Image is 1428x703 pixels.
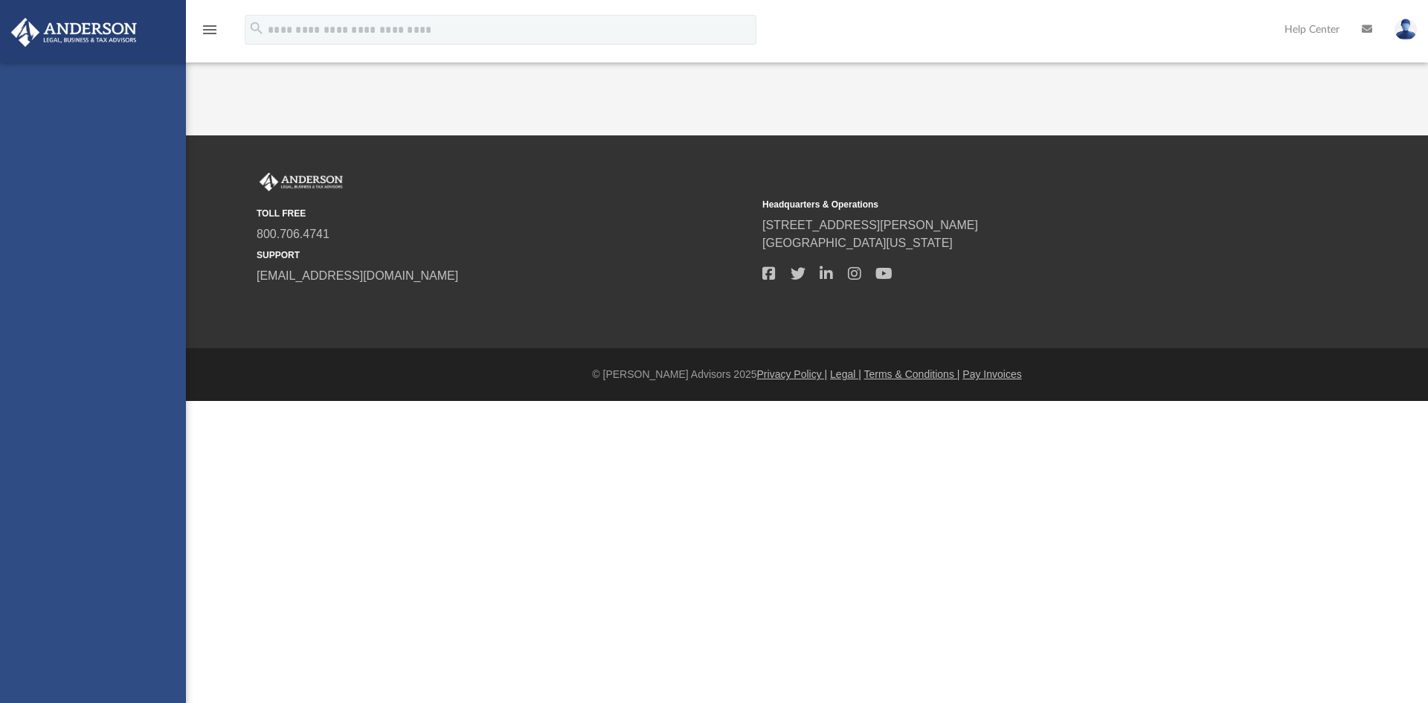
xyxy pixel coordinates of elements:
div: © [PERSON_NAME] Advisors 2025 [186,367,1428,382]
a: Terms & Conditions | [864,368,960,380]
a: [EMAIL_ADDRESS][DOMAIN_NAME] [257,269,458,282]
i: search [248,20,265,36]
img: Anderson Advisors Platinum Portal [7,18,141,47]
img: Anderson Advisors Platinum Portal [257,173,346,192]
img: User Pic [1395,19,1417,40]
small: Headquarters & Operations [762,198,1258,211]
a: [STREET_ADDRESS][PERSON_NAME] [762,219,978,231]
a: 800.706.4741 [257,228,329,240]
small: TOLL FREE [257,207,752,220]
a: Pay Invoices [962,368,1021,380]
a: Legal | [830,368,861,380]
a: menu [201,28,219,39]
a: Privacy Policy | [757,368,828,380]
a: [GEOGRAPHIC_DATA][US_STATE] [762,237,953,249]
i: menu [201,21,219,39]
small: SUPPORT [257,248,752,262]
